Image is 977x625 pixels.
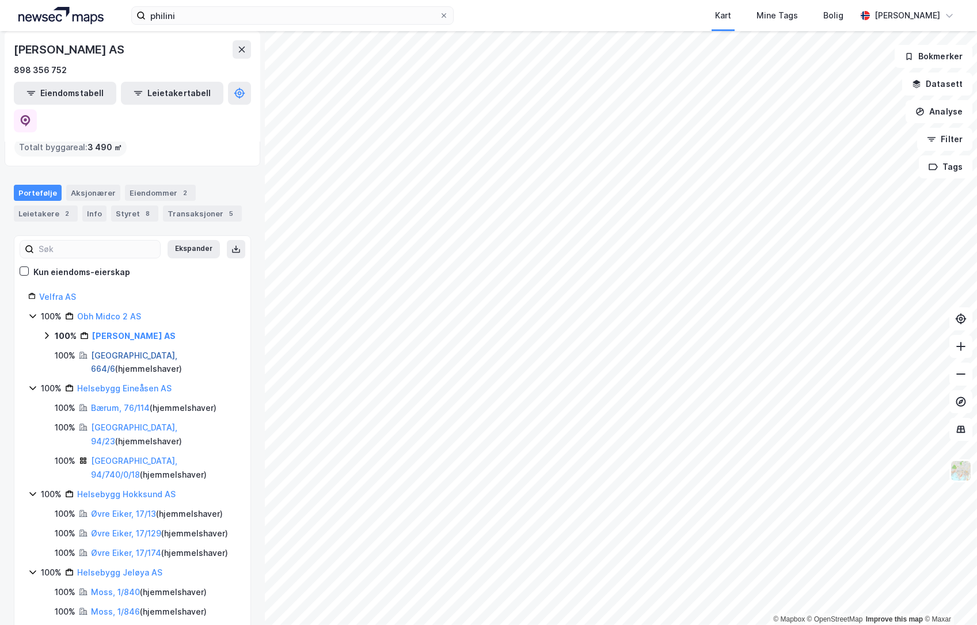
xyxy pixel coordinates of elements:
a: Moss, 1/846 [91,607,140,616]
div: 100% [55,401,75,415]
input: Søk [34,241,160,258]
div: 100% [55,605,75,619]
div: ( hjemmelshaver ) [91,507,223,521]
button: Tags [919,155,972,178]
div: Styret [111,205,158,222]
div: ( hjemmelshaver ) [91,349,237,376]
div: Totalt byggareal : [14,138,127,157]
div: ( hjemmelshaver ) [91,401,216,415]
a: Mapbox [773,615,805,623]
div: Info [82,205,107,222]
div: 100% [55,421,75,435]
div: 100% [41,382,62,395]
div: 100% [41,310,62,323]
a: Obh Midco 2 AS [77,311,141,321]
div: ( hjemmelshaver ) [91,421,237,448]
button: Ekspander [168,240,220,258]
input: Søk på adresse, matrikkel, gårdeiere, leietakere eller personer [146,7,439,24]
div: 2 [180,187,191,199]
a: Øvre Eiker, 17/129 [91,528,161,538]
div: [PERSON_NAME] AS [14,40,127,59]
button: Eiendomstabell [14,82,116,105]
button: Filter [917,128,972,151]
a: Øvre Eiker, 17/174 [91,548,161,558]
a: Øvre Eiker, 17/13 [91,509,156,519]
div: Leietakere [14,205,78,222]
img: logo.a4113a55bc3d86da70a041830d287a7e.svg [18,7,104,24]
div: Aksjonærer [66,185,120,201]
a: OpenStreetMap [807,615,863,623]
div: [PERSON_NAME] [875,9,940,22]
div: Kart [715,9,731,22]
div: 100% [55,546,75,560]
a: [GEOGRAPHIC_DATA], 94/740/0/18 [91,456,177,479]
div: 100% [55,527,75,540]
a: Helsebygg Jeløya AS [77,567,162,577]
button: Analyse [906,100,972,123]
a: Helsebygg Hokksund AS [77,489,176,499]
div: Mine Tags [756,9,798,22]
div: Kun eiendoms-eierskap [33,265,130,279]
a: [GEOGRAPHIC_DATA], 664/6 [91,350,177,374]
a: [GEOGRAPHIC_DATA], 94/23 [91,422,177,446]
a: Moss, 1/840 [91,587,140,597]
div: 100% [55,349,75,363]
div: 100% [55,585,75,599]
div: 100% [55,454,75,468]
iframe: Chat Widget [919,570,977,625]
div: 5 [226,208,237,219]
img: Z [950,460,972,482]
div: 2 [62,208,73,219]
div: 100% [41,487,62,501]
div: Bolig [823,9,843,22]
a: Helsebygg Eineåsen AS [77,383,172,393]
button: Leietakertabell [121,82,223,105]
div: 898 356 752 [14,63,67,77]
button: Datasett [902,73,972,96]
div: ( hjemmelshaver ) [91,454,237,482]
div: 100% [41,566,62,580]
a: Velfra AS [39,292,76,302]
div: ( hjemmelshaver ) [91,605,207,619]
div: 100% [55,329,77,343]
span: 3 490 ㎡ [88,140,122,154]
div: Transaksjoner [163,205,242,222]
div: Portefølje [14,185,62,201]
a: Bærum, 76/114 [91,403,150,413]
a: [PERSON_NAME] AS [92,331,176,341]
div: 100% [55,507,75,521]
a: Improve this map [866,615,923,623]
div: ( hjemmelshaver ) [91,585,207,599]
div: ( hjemmelshaver ) [91,546,228,560]
div: Kontrollprogram for chat [919,570,977,625]
div: Eiendommer [125,185,196,201]
button: Bokmerker [895,45,972,68]
div: 8 [142,208,154,219]
div: ( hjemmelshaver ) [91,527,228,540]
